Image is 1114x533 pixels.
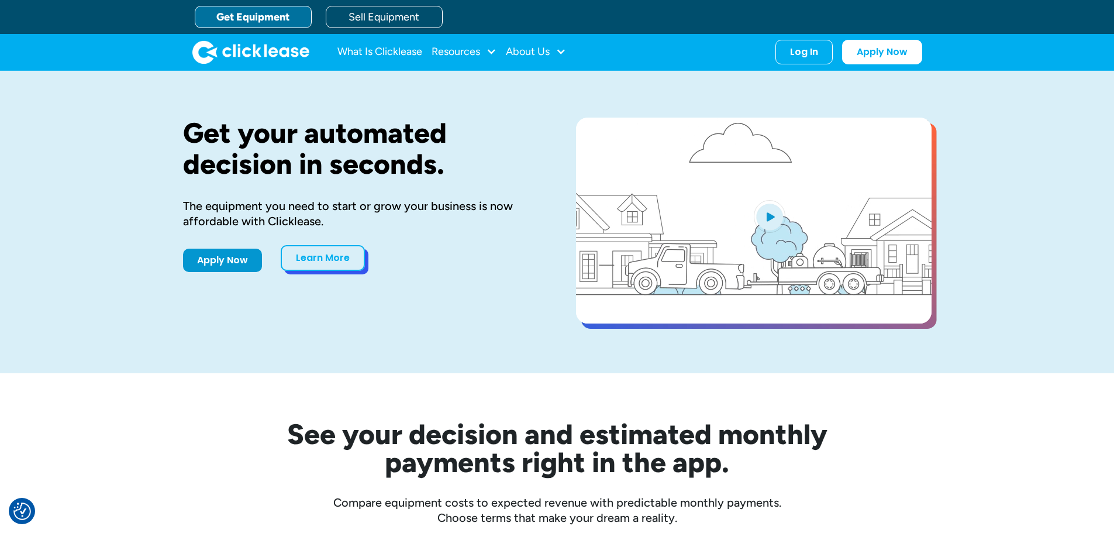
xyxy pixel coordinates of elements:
div: Resources [432,40,496,64]
div: About Us [506,40,566,64]
a: Apply Now [842,40,922,64]
h2: See your decision and estimated monthly payments right in the app. [230,420,885,476]
a: open lightbox [576,118,932,324]
img: Blue play button logo on a light blue circular background [754,200,785,233]
h1: Get your automated decision in seconds. [183,118,539,180]
a: Sell Equipment [326,6,443,28]
img: Revisit consent button [13,503,31,520]
img: Clicklease logo [192,40,309,64]
button: Consent Preferences [13,503,31,520]
a: home [192,40,309,64]
a: What Is Clicklease [337,40,422,64]
div: The equipment you need to start or grow your business is now affordable with Clicklease. [183,198,539,229]
div: Compare equipment costs to expected revenue with predictable monthly payments. Choose terms that ... [183,495,932,525]
div: Log In [790,46,818,58]
a: Apply Now [183,249,262,272]
a: Get Equipment [195,6,312,28]
a: Learn More [281,245,365,271]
